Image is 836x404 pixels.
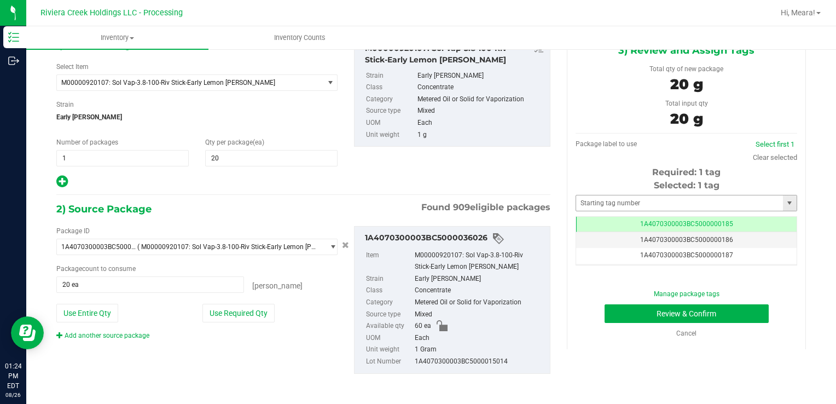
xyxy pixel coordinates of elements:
[56,109,338,125] span: Early [PERSON_NAME]
[640,236,733,244] span: 1A4070300003BC5000000186
[652,167,721,177] span: Required: 1 tag
[366,82,415,94] label: Class
[654,290,719,298] a: Manage package tags
[82,265,99,273] span: count
[640,220,733,228] span: 1A4070300003BC5000000185
[61,79,309,86] span: M00000920107: Sol Vap-3.8-100-Riv Stick-Early Lemon [PERSON_NAME]
[649,65,723,73] span: Total qty of new package
[665,100,708,107] span: Total input qty
[8,55,19,66] inline-svg: Outbound
[206,151,337,166] input: 20
[56,201,152,217] span: 2) Source Package
[56,100,74,109] label: Strain
[415,320,431,332] span: 60 ea
[640,251,733,259] span: 1A4070300003BC5000000187
[417,117,545,129] div: Each
[417,82,545,94] div: Concentrate
[415,356,544,368] div: 1A4070300003BC5000015014
[202,304,275,322] button: Use Required Qty
[252,281,303,290] span: [PERSON_NAME]
[366,105,415,117] label: Source type
[26,26,208,49] a: Inventory
[323,75,337,90] span: select
[366,129,415,141] label: Unit weight
[576,140,637,148] span: Package label to use
[415,285,544,297] div: Concentrate
[208,26,391,49] a: Inventory Counts
[366,297,413,309] label: Category
[415,297,544,309] div: Metered Oil or Solid for Vaporization
[415,250,544,273] div: M00000920107: Sol Vap-3.8-100-Riv Stick-Early Lemon [PERSON_NAME]
[366,285,413,297] label: Class
[415,344,544,356] div: 1 Gram
[56,227,90,235] span: Package ID
[783,195,797,211] span: select
[8,32,19,43] inline-svg: Inventory
[56,332,149,339] a: Add another source package
[654,180,719,191] span: Selected: 1 tag
[781,8,815,17] span: Hi, Meara!
[670,110,703,128] span: 20 g
[753,153,797,161] a: Clear selected
[26,33,208,43] span: Inventory
[56,180,68,188] span: Add new output
[670,76,703,93] span: 20 g
[339,238,352,253] button: Cancel button
[417,70,545,82] div: Early [PERSON_NAME]
[676,330,696,337] a: Cancel
[366,332,413,344] label: UOM
[415,332,544,344] div: Each
[11,316,44,349] iframe: Resource center
[56,62,89,72] label: Select Item
[323,239,337,255] span: select
[56,304,118,322] button: Use Entire Qty
[365,232,544,245] div: 1A4070300003BC5000036026
[5,361,21,391] p: 01:24 PM EDT
[205,138,264,146] span: Qty per package
[56,265,136,273] span: Package to consume
[453,202,470,212] span: 909
[366,309,413,321] label: Source type
[576,195,783,211] input: Starting tag number
[57,151,188,166] input: 1
[417,94,545,106] div: Metered Oil or Solid for Vaporization
[366,117,415,129] label: UOM
[417,105,545,117] div: Mixed
[605,304,769,323] button: Review & Confirm
[57,277,243,292] input: 20 ea
[618,42,754,59] span: 3) Review and Assign Tags
[5,391,21,399] p: 08/26
[366,94,415,106] label: Category
[366,250,413,273] label: Item
[366,70,415,82] label: Strain
[366,273,413,285] label: Strain
[259,33,340,43] span: Inventory Counts
[415,309,544,321] div: Mixed
[421,201,550,214] span: Found eligible packages
[40,8,183,18] span: Riviera Creek Holdings LLC - Processing
[137,243,319,251] span: ( M00000920107: Sol Vap-3.8-100-Riv Stick-Early Lemon [PERSON_NAME] )
[366,344,413,356] label: Unit weight
[253,138,264,146] span: (ea)
[756,140,794,148] a: Select first 1
[417,129,545,141] div: 1 g
[61,243,137,251] span: 1A4070300003BC5000036026
[415,273,544,285] div: Early [PERSON_NAME]
[366,320,413,332] label: Available qty
[365,43,544,66] div: M00000920107: Sol Vap-3.8-100-Riv Stick-Early Lemon Berry
[366,356,413,368] label: Lot Number
[56,138,118,146] span: Number of packages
